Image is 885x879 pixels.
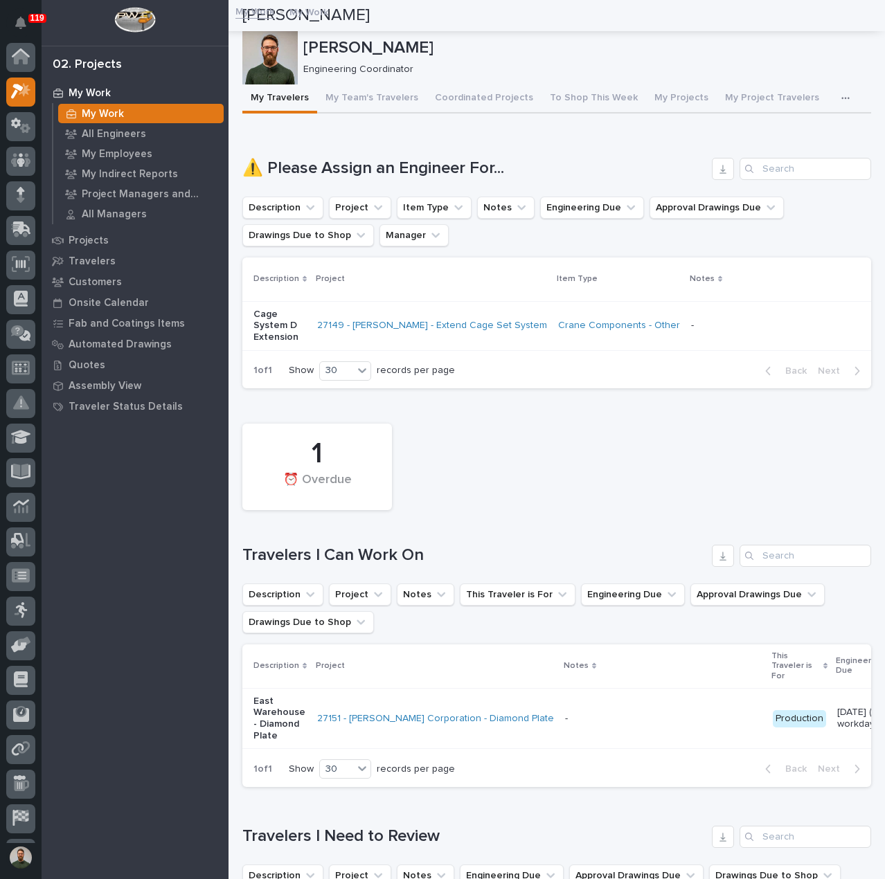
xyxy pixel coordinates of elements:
[581,583,685,606] button: Engineering Due
[320,762,353,777] div: 30
[650,197,784,219] button: Approval Drawings Due
[42,354,229,375] a: Quotes
[242,197,323,219] button: Description
[557,271,598,287] p: Item Type
[377,365,455,377] p: records per page
[82,108,124,120] p: My Work
[303,38,866,58] p: [PERSON_NAME]
[69,276,122,289] p: Customers
[289,3,328,19] p: My Work
[69,380,141,392] p: Assembly View
[42,313,229,334] a: Fab and Coatings Items
[777,365,807,377] span: Back
[17,17,35,39] div: Notifications119
[235,3,274,19] a: My Work
[317,84,427,114] button: My Team's Travelers
[777,763,807,775] span: Back
[771,649,820,684] p: This Traveler is For
[242,354,283,388] p: 1 of 1
[53,104,229,123] a: My Work
[69,359,105,372] p: Quotes
[42,82,229,103] a: My Work
[30,13,44,23] p: 119
[82,208,147,221] p: All Managers
[289,763,314,775] p: Show
[42,251,229,271] a: Travelers
[329,583,391,606] button: Project
[53,164,229,183] a: My Indirect Reports
[69,318,185,330] p: Fab and Coatings Items
[812,365,871,377] button: Next
[69,87,111,100] p: My Work
[754,365,812,377] button: Back
[242,158,706,179] h1: ⚠️ Please Assign an Engineer For...
[754,763,812,775] button: Back
[564,658,589,673] p: Notes
[690,583,825,606] button: Approval Drawings Due
[740,158,871,180] input: Search
[303,64,860,75] p: Engineering Coordinator
[253,271,299,287] p: Description
[565,713,568,725] div: -
[114,7,155,33] img: Workspace Logo
[69,235,109,247] p: Projects
[242,583,323,606] button: Description
[69,255,116,268] p: Travelers
[540,197,644,219] button: Engineering Due
[42,230,229,251] a: Projects
[646,84,717,114] button: My Projects
[242,826,706,846] h1: Travelers I Need to Review
[316,658,345,673] p: Project
[42,375,229,396] a: Assembly View
[253,658,299,673] p: Description
[812,763,871,775] button: Next
[558,320,680,332] a: Crane Components - Other
[53,57,122,73] div: 02. Projects
[53,204,229,224] a: All Managers
[53,124,229,143] a: All Engineers
[242,224,374,246] button: Drawings Due to Shop
[289,365,314,377] p: Show
[253,309,306,343] p: Cage System D Extension
[427,84,542,114] button: Coordinated Projects
[691,320,694,332] div: -
[53,144,229,163] a: My Employees
[316,271,345,287] p: Project
[397,197,472,219] button: Item Type
[320,363,353,378] div: 30
[6,8,35,37] button: Notifications
[397,583,454,606] button: Notes
[773,710,826,727] div: Production
[82,128,146,141] p: All Engineers
[242,752,283,786] p: 1 of 1
[317,713,554,725] a: 27151 - [PERSON_NAME] Corporation - Diamond Plate
[818,365,848,377] span: Next
[377,763,455,775] p: records per page
[242,611,374,633] button: Drawings Due to Shop
[266,473,368,502] div: ⏰ Overdue
[317,320,547,332] a: 27149 - [PERSON_NAME] - Extend Cage Set System
[542,84,646,114] button: To Shop This Week
[460,583,575,606] button: This Traveler is For
[818,763,848,775] span: Next
[6,843,35,872] button: users-avatar
[42,396,229,417] a: Traveler Status Details
[242,84,317,114] button: My Travelers
[477,197,535,219] button: Notes
[82,168,178,181] p: My Indirect Reports
[53,184,229,203] a: Project Managers and Engineers
[329,197,391,219] button: Project
[42,292,229,313] a: Onsite Calendar
[69,297,149,309] p: Onsite Calendar
[740,826,871,848] input: Search
[253,696,306,742] p: East Warehouse - Diamond Plate
[82,188,218,201] p: Project Managers and Engineers
[690,271,715,287] p: Notes
[42,334,229,354] a: Automated Drawings
[42,271,229,292] a: Customers
[242,545,706,565] h1: Travelers I Can Work On
[740,545,871,567] input: Search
